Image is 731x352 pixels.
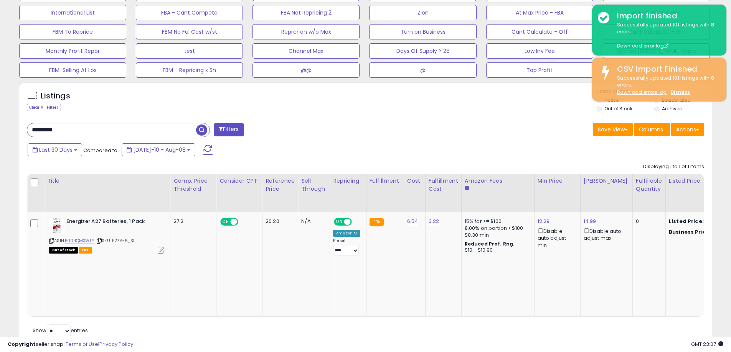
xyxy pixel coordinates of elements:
button: Turn on Business [369,24,476,39]
a: Terms of Use [66,341,98,348]
div: N/A [301,218,324,225]
button: Top Profit [486,62,593,78]
span: FBA [79,247,92,254]
button: test [136,43,243,59]
div: Title [47,177,167,185]
span: ON [221,219,231,225]
a: 12.29 [538,218,550,225]
small: Amazon Fees. [465,185,469,192]
button: Channel Max [252,43,360,59]
label: Out of Stock [604,105,632,112]
button: Filters [214,123,244,136]
div: Amazon AI [333,230,360,237]
span: [DATE]-10 - Aug-08 [133,146,186,154]
div: Fulfillment Cost [429,177,458,193]
label: Archived [662,105,683,112]
button: Zion [369,5,476,20]
div: Import finished [611,10,721,21]
a: Download errors log [617,89,667,95]
div: $0.30 min [465,232,528,239]
a: Download error log [617,43,668,49]
span: OFF [237,219,249,225]
button: FBM - Repricing x Sh [136,62,243,78]
a: 3.22 [429,218,439,225]
div: 27.2 [173,218,210,225]
button: Monthly Profit Repor [19,43,126,59]
div: 20.20 [266,218,292,225]
span: ON [335,219,344,225]
div: Successfully updated 101 listings with 8 errors. [611,21,721,50]
button: FBM To Reprice [19,24,126,39]
div: [PERSON_NAME] [584,177,629,185]
small: FBA [370,218,384,226]
div: Repricing [333,177,363,185]
div: Sell Through [301,177,327,193]
u: Dismiss [671,89,690,95]
div: Disable auto adjust max [584,227,627,242]
button: @@ [252,62,360,78]
div: Disable auto adjust min [538,227,574,249]
div: $10 - $10.90 [465,247,528,254]
div: Comp. Price Threshold [173,177,213,193]
div: Clear All Filters [27,104,61,111]
span: 2025-09-8 23:07 GMT [691,341,723,348]
button: Cant Calculate - Off [486,24,593,39]
div: Displaying 1 to 1 of 1 items [643,163,704,170]
button: Days Of Supply > 28 [369,43,476,59]
span: Show: entries [33,327,88,334]
div: 0 [636,218,660,225]
button: FBA - Cant Compete [136,5,243,20]
div: Cost [407,177,422,185]
div: Fulfillment [370,177,401,185]
button: At Max Price - FBA [486,5,593,20]
div: Consider CPT [219,177,259,185]
button: Save View [593,123,633,136]
b: Business Price: [669,228,711,236]
span: Columns [639,126,663,133]
strong: Copyright [8,341,36,348]
button: FBM No Ful Cost w/st [136,24,243,39]
button: FBM-Selling At Los [19,62,126,78]
b: Reduced Prof. Rng. [465,241,515,247]
div: Successfully updated 101 listings with 8 errors. [611,75,721,96]
div: 15% for <= $100 [465,218,528,225]
button: FBA Not Repricing 2 [252,5,360,20]
div: Preset: [333,238,360,255]
button: Last 30 Days [28,143,82,156]
a: 6.54 [407,218,418,225]
div: seller snap | | [8,341,133,348]
h5: Listings [41,91,70,102]
span: OFF [351,219,363,225]
a: 14.99 [584,218,596,225]
div: Fulfillable Quantity [636,177,662,193]
button: Actions [671,123,704,136]
button: @ [369,62,476,78]
button: Reprcr on w/o Max [252,24,360,39]
div: ASIN: [49,218,164,253]
span: Last 30 Days [39,146,73,154]
b: Listed Price: [669,218,704,225]
div: Amazon Fees [465,177,531,185]
div: Reference Price [266,177,295,193]
div: 8.00% on portion > $100 [465,225,528,232]
div: CSV Import Finished [611,64,721,75]
a: B004QMXWTY [65,237,94,244]
span: All listings that are currently out of stock and unavailable for purchase on Amazon [49,247,78,254]
button: Columns [634,123,670,136]
span: | SKU: E27A-6_SL [96,237,135,244]
span: Compared to: [83,147,119,154]
div: Min Price [538,177,577,185]
button: International List [19,5,126,20]
b: Energizer A27 Batteries, 1 Pack [66,218,160,227]
button: Low Inv Fee [486,43,593,59]
a: Privacy Policy [99,341,133,348]
button: [DATE]-10 - Aug-08 [122,143,195,156]
img: 41eC-wUJRIL._SL40_.jpg [49,218,64,233]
